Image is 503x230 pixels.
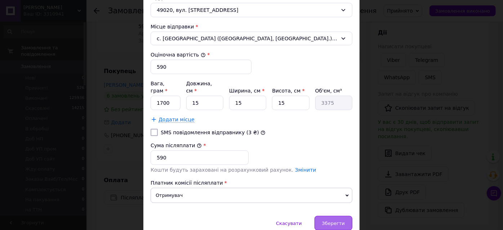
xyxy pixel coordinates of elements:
span: Платник комісії післяплати [151,180,223,186]
span: Кошти будуть зараховані на розрахунковий рахунок. [151,167,316,173]
label: Висота, см [272,88,304,94]
span: Отримувач [151,188,352,203]
label: Довжина, см [186,81,212,94]
label: Вага, грам [151,81,168,94]
span: с. [GEOGRAPHIC_DATA] ([GEOGRAPHIC_DATA], [GEOGRAPHIC_DATA].); 51325, вул. [STREET_ADDRESS] [157,35,338,42]
label: Сума післяплати [151,143,202,148]
label: SMS повідомлення відправнику (3 ₴) [161,130,259,135]
div: 49020, вул. [STREET_ADDRESS] [151,3,352,17]
div: Об'єм, см³ [315,87,352,94]
span: Зберегти [322,221,345,226]
label: Оціночна вартість [151,52,206,58]
div: Місце відправки [151,23,352,30]
label: Ширина, см [229,88,264,94]
span: Скасувати [276,221,302,226]
span: Додати місце [159,117,195,123]
a: Змінити [295,167,316,173]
